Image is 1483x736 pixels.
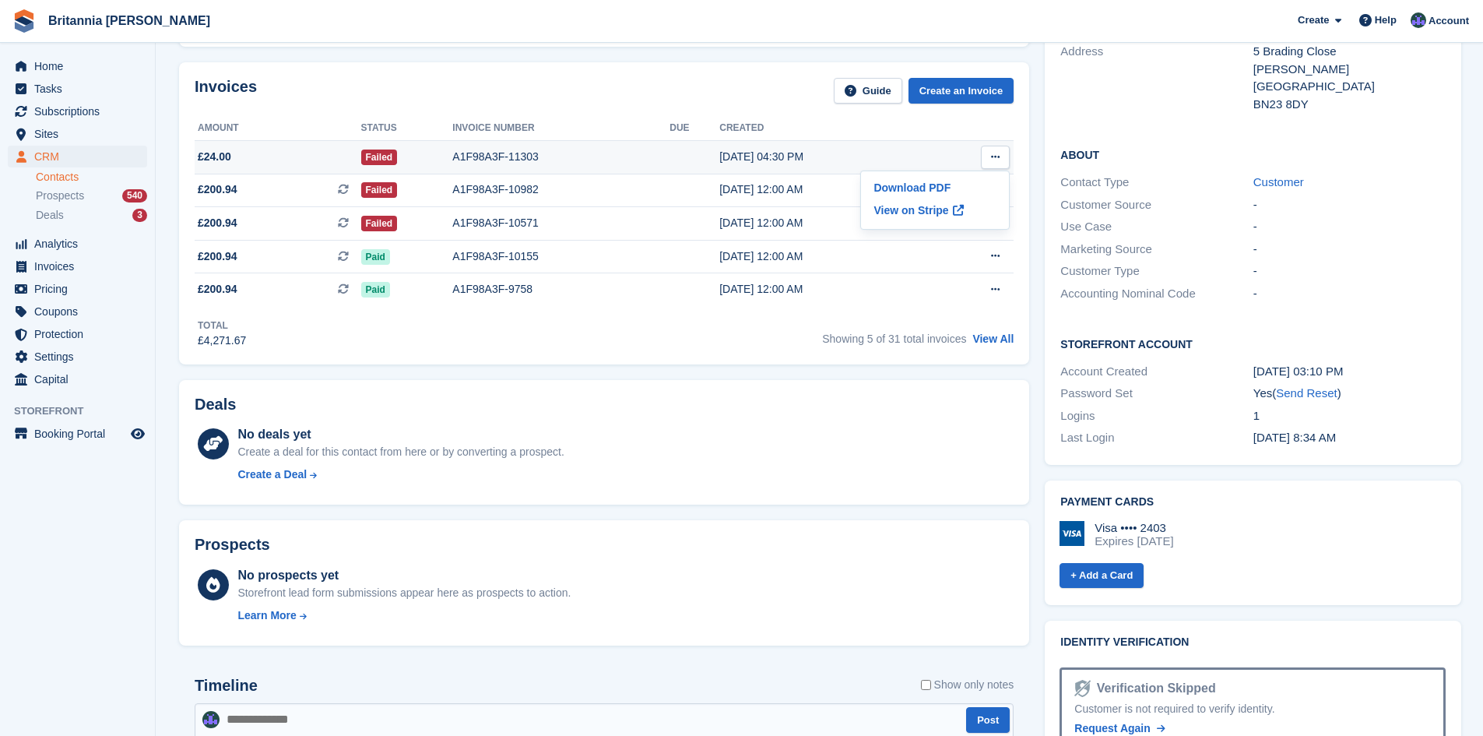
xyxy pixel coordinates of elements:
a: menu [8,323,147,345]
div: Create a deal for this contact from here or by converting a prospect. [237,444,564,460]
div: Yes [1253,385,1446,403]
div: Last Login [1060,429,1253,447]
h2: Payment cards [1060,496,1446,509]
div: Use Case [1060,218,1253,236]
div: 1 [1253,407,1446,425]
a: Create a Deal [237,467,564,483]
div: A1F98A3F-10571 [452,215,669,231]
div: [PERSON_NAME] [1253,61,1446,79]
div: [DATE] 04:30 PM [719,149,931,165]
span: £200.94 [198,281,237,298]
span: Paid [361,249,390,265]
img: Visa Logo [1060,521,1084,546]
a: Create an Invoice [908,78,1014,104]
div: A1F98A3F-10155 [452,248,669,265]
span: Tasks [34,78,128,100]
span: £24.00 [198,149,231,165]
a: menu [8,423,147,445]
a: View on Stripe [867,198,1003,223]
div: [DATE] 12:00 AM [719,248,931,265]
div: A1F98A3F-11303 [452,149,669,165]
div: - [1253,196,1446,214]
h2: Invoices [195,78,257,104]
span: Invoices [34,255,128,277]
span: Home [34,55,128,77]
a: Preview store [128,424,147,443]
a: Deals 3 [36,207,147,224]
span: Sites [34,123,128,145]
a: Download PDF [867,178,1003,198]
span: Create [1298,12,1329,28]
a: menu [8,146,147,167]
span: Settings [34,346,128,368]
input: Show only notes [921,677,931,693]
button: Post [966,707,1010,733]
span: £200.94 [198,215,237,231]
time: 2023-10-27 07:34:31 UTC [1253,431,1336,444]
a: menu [8,346,147,368]
div: - [1253,285,1446,303]
span: Deals [36,208,64,223]
div: A1F98A3F-9758 [452,281,669,298]
span: Failed [361,182,398,198]
span: Prospects [36,188,84,203]
div: Customer is not required to verify identity. [1074,701,1431,717]
a: Learn More [237,607,571,624]
h2: Storefront Account [1060,336,1446,351]
span: ( ) [1272,386,1341,400]
span: Failed [361,216,398,231]
div: Address [1060,43,1253,113]
a: Customer [1253,175,1304,188]
a: menu [8,78,147,100]
div: [DATE] 12:00 AM [719,215,931,231]
span: Subscriptions [34,100,128,122]
div: No prospects yet [237,566,571,585]
span: £200.94 [198,181,237,198]
h2: Timeline [195,677,258,695]
div: Logins [1060,407,1253,425]
img: stora-icon-8386f47178a22dfd0bd8f6a31ec36ba5ce8667c1dd55bd0f319d3a0aa187defe.svg [12,9,36,33]
th: Due [669,116,719,141]
div: Marketing Source [1060,241,1253,259]
span: Showing 5 of 31 total invoices [822,333,966,345]
h2: Deals [195,396,236,414]
th: Amount [195,116,361,141]
a: menu [8,368,147,390]
h2: About [1060,146,1446,162]
div: A1F98A3F-10982 [452,181,669,198]
a: menu [8,55,147,77]
span: Pricing [34,278,128,300]
div: Customer Type [1060,262,1253,280]
div: £4,271.67 [198,333,246,349]
div: Account Created [1060,363,1253,381]
span: Request Again [1074,722,1151,734]
div: Expires [DATE] [1095,534,1173,548]
a: View All [972,333,1014,345]
span: Capital [34,368,128,390]
a: Guide [834,78,902,104]
div: 5 Brading Close [1253,43,1446,61]
a: menu [8,100,147,122]
a: menu [8,301,147,322]
a: Contacts [36,170,147,185]
a: Send Reset [1276,386,1337,400]
th: Status [361,116,453,141]
div: Contact Type [1060,174,1253,192]
a: + Add a Card [1060,563,1144,589]
th: Created [719,116,931,141]
span: Storefront [14,403,155,419]
span: Coupons [34,301,128,322]
th: Invoice number [452,116,669,141]
a: menu [8,255,147,277]
div: Customer Source [1060,196,1253,214]
span: Protection [34,323,128,345]
span: £200.94 [198,248,237,265]
div: Total [198,319,246,333]
label: Show only notes [921,677,1014,693]
div: Learn More [237,607,296,624]
div: [GEOGRAPHIC_DATA] [1253,78,1446,96]
div: Verification Skipped [1091,679,1216,698]
a: menu [8,123,147,145]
